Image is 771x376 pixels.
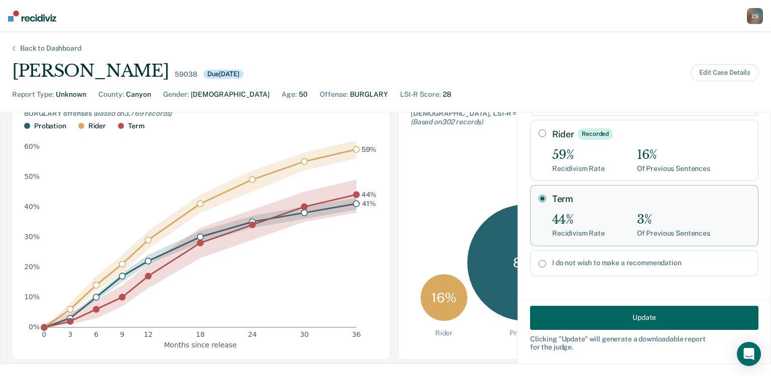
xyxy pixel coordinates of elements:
[637,229,710,238] div: Of Previous Sentences
[126,89,151,100] div: Canyon
[300,330,309,338] text: 30
[552,259,750,267] label: I do not wish to make a recommendation
[400,89,441,100] div: LSI-R Score :
[637,213,710,227] div: 3%
[94,330,98,338] text: 6
[637,148,710,162] div: 16%
[42,330,47,338] text: 0
[411,109,627,126] div: [DEMOGRAPHIC_DATA], LSI-R = 23-30, BURGLARY offenses
[42,330,361,338] g: x-axis tick label
[467,205,584,321] div: 81 %
[12,61,169,81] div: [PERSON_NAME]
[8,44,93,53] div: Back to Dashboard
[578,128,613,139] div: Recorded
[12,89,54,100] div: Report Type :
[29,323,40,331] text: 0%
[552,128,750,139] label: Rider
[737,342,761,366] div: Open Intercom Messenger
[435,329,453,337] div: Rider
[552,148,605,162] div: 59%
[24,109,377,118] div: BURGLARY offenses
[56,89,86,100] div: Unknown
[552,213,605,227] div: 44%
[24,263,40,271] text: 20%
[128,122,144,130] div: Term
[144,330,153,338] text: 12
[350,89,388,100] div: BURGLARY
[24,142,40,150] text: 60%
[362,199,376,207] text: 41%
[24,202,40,210] text: 40%
[691,64,759,81] button: Edit Case Details
[352,330,361,338] text: 36
[163,89,189,100] div: Gender :
[88,122,106,130] div: Rider
[361,145,377,207] g: text
[361,145,377,153] text: 59%
[530,305,758,329] button: Update
[44,140,356,327] g: area
[203,70,243,79] div: Due [DATE]
[191,89,270,100] div: [DEMOGRAPHIC_DATA]
[299,89,308,100] div: 50
[320,89,348,100] div: Offense :
[175,70,197,79] div: 59038
[24,233,40,241] text: 30%
[747,8,763,24] button: ZS
[24,172,40,180] text: 50%
[68,330,72,338] text: 3
[24,142,40,331] g: y-axis tick label
[41,146,359,330] g: dot
[552,194,750,205] label: Term
[93,109,172,117] span: (Based on 3,769 records )
[34,122,66,130] div: Probation
[8,11,56,22] img: Recidiviz
[747,8,763,24] div: Z S
[361,190,377,198] text: 44%
[24,293,40,301] text: 10%
[552,164,605,173] div: Recidivism Rate
[282,89,297,100] div: Age :
[509,329,542,337] div: Probation
[98,89,124,100] div: County :
[552,229,605,238] div: Recidivism Rate
[530,334,758,351] div: Clicking " Update " will generate a downloadable report for the judge.
[637,164,710,173] div: Of Previous Sentences
[248,330,257,338] text: 24
[120,330,124,338] text: 9
[164,341,237,349] text: Months since release
[421,274,467,321] div: 16 %
[411,118,483,126] span: (Based on 302 records )
[164,341,237,349] g: x-axis label
[196,330,205,338] text: 18
[443,89,451,100] div: 28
